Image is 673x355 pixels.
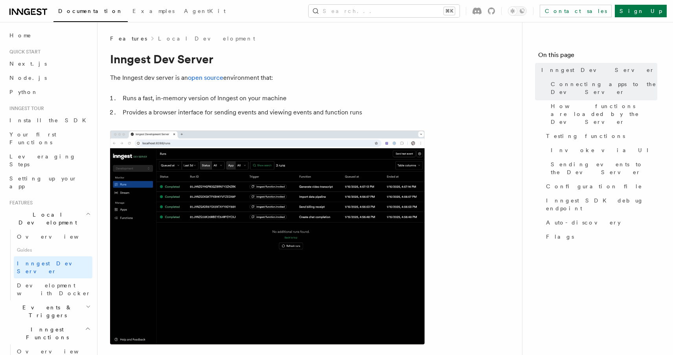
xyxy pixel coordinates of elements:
[110,131,425,344] img: Dev Server Demo
[546,197,657,212] span: Inngest SDK debug endpoint
[6,303,86,319] span: Events & Triggers
[543,193,657,215] a: Inngest SDK debug endpoint
[309,5,460,17] button: Search...⌘K
[538,50,657,63] h4: On this page
[9,61,47,67] span: Next.js
[179,2,230,21] a: AgentKit
[9,89,38,95] span: Python
[540,5,612,17] a: Contact sales
[6,127,92,149] a: Your first Functions
[110,35,147,42] span: Features
[120,93,425,104] li: Runs a fast, in-memory version of Inngest on your machine
[17,234,98,240] span: Overview
[6,171,92,193] a: Setting up your app
[14,278,92,300] a: Development with Docker
[551,80,657,96] span: Connecting apps to the Dev Server
[17,260,84,274] span: Inngest Dev Server
[14,256,92,278] a: Inngest Dev Server
[6,300,92,322] button: Events & Triggers
[110,52,425,66] h1: Inngest Dev Server
[6,85,92,99] a: Python
[6,326,85,341] span: Inngest Functions
[538,63,657,77] a: Inngest Dev Server
[17,348,98,355] span: Overview
[6,57,92,71] a: Next.js
[543,215,657,230] a: Auto-discovery
[6,105,44,112] span: Inngest tour
[132,8,175,14] span: Examples
[58,8,123,14] span: Documentation
[6,71,92,85] a: Node.js
[546,233,574,241] span: Flags
[543,230,657,244] a: Flags
[53,2,128,22] a: Documentation
[508,6,527,16] button: Toggle dark mode
[6,208,92,230] button: Local Development
[6,28,92,42] a: Home
[14,244,92,256] span: Guides
[548,157,657,179] a: Sending events to the Dev Server
[188,74,223,81] a: open source
[444,7,455,15] kbd: ⌘K
[546,219,621,226] span: Auto-discovery
[615,5,667,17] a: Sign Up
[9,75,47,81] span: Node.js
[551,160,657,176] span: Sending events to the Dev Server
[14,230,92,244] a: Overview
[17,282,91,296] span: Development with Docker
[9,31,31,39] span: Home
[543,179,657,193] a: Configuration file
[6,211,86,226] span: Local Development
[551,146,655,154] span: Invoke via UI
[9,153,76,167] span: Leveraging Steps
[110,72,425,83] p: The Inngest dev server is an environment that:
[9,131,56,145] span: Your first Functions
[6,49,40,55] span: Quick start
[120,107,425,118] li: Provides a browser interface for sending events and viewing events and function runs
[9,175,77,189] span: Setting up your app
[6,200,33,206] span: Features
[548,99,657,129] a: How functions are loaded by the Dev Server
[184,8,226,14] span: AgentKit
[6,322,92,344] button: Inngest Functions
[128,2,179,21] a: Examples
[6,149,92,171] a: Leveraging Steps
[6,113,92,127] a: Install the SDK
[546,182,642,190] span: Configuration file
[543,129,657,143] a: Testing functions
[158,35,255,42] a: Local Development
[546,132,625,140] span: Testing functions
[541,66,655,74] span: Inngest Dev Server
[9,117,91,123] span: Install the SDK
[548,77,657,99] a: Connecting apps to the Dev Server
[548,143,657,157] a: Invoke via UI
[551,102,657,126] span: How functions are loaded by the Dev Server
[6,230,92,300] div: Local Development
